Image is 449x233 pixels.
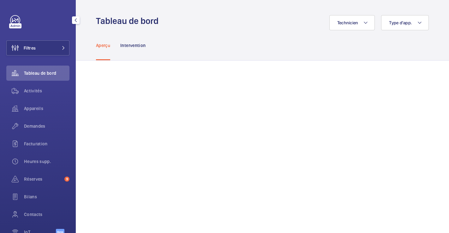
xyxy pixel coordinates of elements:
button: Type d'app. [381,15,429,30]
span: Facturation [24,141,69,147]
span: Type d'app. [389,20,412,25]
span: Tableau de bord [24,70,69,76]
span: Bilans [24,194,69,200]
p: Intervention [120,42,146,49]
h1: Tableau de bord [96,15,162,27]
span: Demandes [24,123,69,129]
span: Heures supp. [24,158,69,165]
button: Technicien [329,15,375,30]
span: 9 [64,177,69,182]
span: Activités [24,88,69,94]
span: Réserves [24,176,62,182]
span: Filtres [24,45,36,51]
span: Contacts [24,211,69,218]
span: Appareils [24,105,69,112]
button: Filtres [6,40,69,55]
p: Aperçu [96,42,110,49]
span: Technicien [337,20,358,25]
